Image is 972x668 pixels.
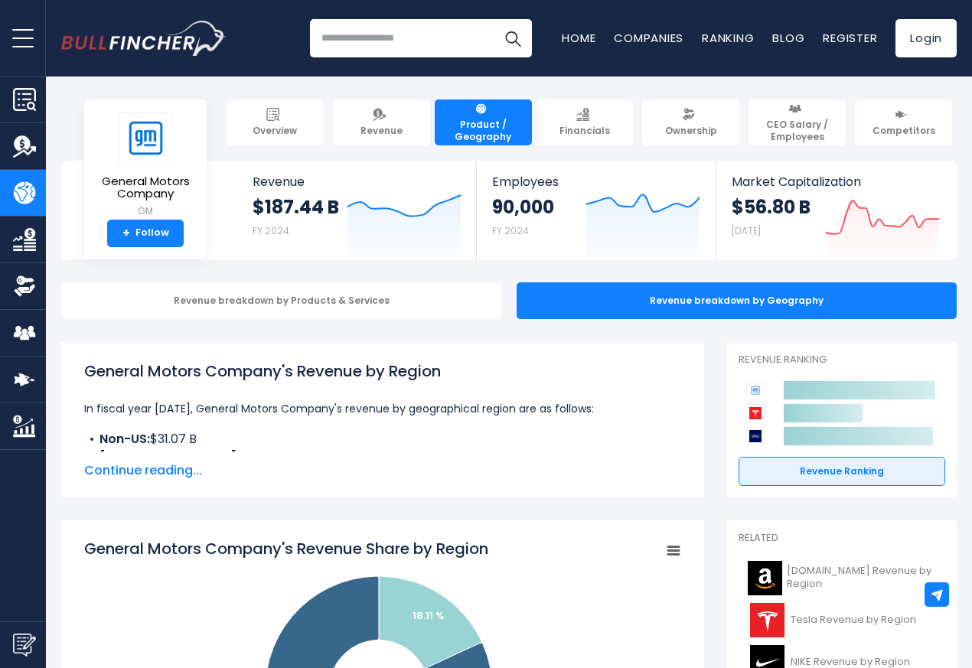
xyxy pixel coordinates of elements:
[873,125,935,137] span: Competitors
[732,195,811,219] strong: $56.80 B
[360,125,403,137] span: Revenue
[84,360,681,383] h1: General Motors Company's Revenue by Region
[84,430,681,448] li: $31.07 B
[494,19,532,57] button: Search
[84,461,681,480] span: Continue reading...
[333,99,430,145] a: Revenue
[96,175,194,200] span: General Motors Company
[413,608,445,623] text: 18.11 %
[559,125,610,137] span: Financials
[492,174,700,189] span: Employees
[492,195,554,219] strong: 90,000
[748,603,786,637] img: TSLA logo
[84,399,681,418] p: In fiscal year [DATE], General Motors Company's revenue by geographical region are as follows:
[746,427,765,445] img: Ford Motor Company competitors logo
[442,119,525,142] span: Product / Geography
[739,457,945,486] a: Revenue Ranking
[61,21,226,56] a: Go to homepage
[562,30,595,46] a: Home
[492,224,529,237] small: FY 2024
[746,381,765,399] img: General Motors Company competitors logo
[253,174,462,189] span: Revenue
[642,99,739,145] a: Ownership
[732,224,761,237] small: [DATE]
[855,99,952,145] a: Competitors
[732,174,940,189] span: Market Capitalization
[614,30,683,46] a: Companies
[13,275,36,298] img: Ownership
[227,99,324,145] a: Overview
[665,125,717,137] span: Ownership
[787,565,936,591] span: [DOMAIN_NAME] Revenue by Region
[253,224,289,237] small: FY 2024
[61,282,501,319] div: Revenue breakdown by Products & Services
[823,30,877,46] a: Register
[84,538,488,559] tspan: General Motors Company's Revenue Share by Region
[253,195,339,219] strong: $187.44 B
[61,21,227,56] img: Bullfincher logo
[748,561,782,595] img: AMZN logo
[702,30,754,46] a: Ranking
[739,354,945,367] p: Revenue Ranking
[716,161,955,259] a: Market Capitalization $56.80 B [DATE]
[477,161,715,259] a: Employees 90,000 FY 2024
[537,99,634,145] a: Financials
[99,448,240,466] b: [GEOGRAPHIC_DATA]:
[517,282,957,319] div: Revenue breakdown by Geography
[739,557,945,599] a: [DOMAIN_NAME] Revenue by Region
[755,119,839,142] span: CEO Salary / Employees
[746,404,765,422] img: Tesla competitors logo
[122,226,130,240] strong: +
[96,204,194,218] small: GM
[772,30,804,46] a: Blog
[99,430,150,448] b: Non-US:
[739,599,945,641] a: Tesla Revenue by Region
[84,448,681,467] li: $140.54 B
[791,614,916,627] span: Tesla Revenue by Region
[237,161,477,259] a: Revenue $187.44 B FY 2024
[253,125,297,137] span: Overview
[435,99,532,145] a: Product / Geography
[107,220,184,247] a: +Follow
[749,99,846,145] a: CEO Salary / Employees
[96,112,195,220] a: General Motors Company GM
[895,19,957,57] a: Login
[739,532,945,545] p: Related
